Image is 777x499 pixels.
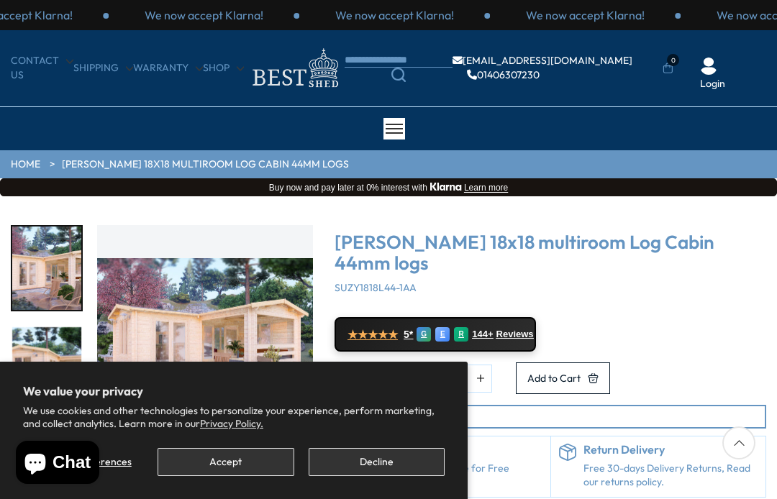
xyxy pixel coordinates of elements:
[309,448,445,476] button: Decline
[200,417,263,430] a: Privacy Policy.
[158,448,294,476] button: Accept
[23,385,445,398] h2: We value your privacy
[23,404,445,430] p: We use cookies and other technologies to personalize your experience, perform marketing, and coll...
[12,441,104,487] inbox-online-store-chat: Shopify online store chat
